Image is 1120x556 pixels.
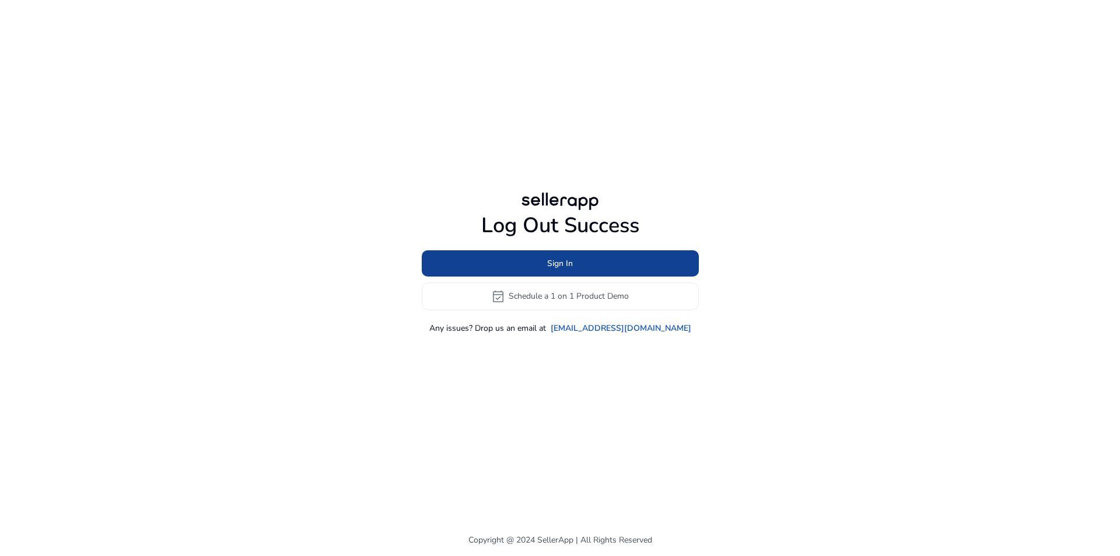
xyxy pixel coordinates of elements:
span: event_available [491,289,505,303]
span: Sign In [547,257,573,270]
a: [EMAIL_ADDRESS][DOMAIN_NAME] [551,322,691,334]
button: event_availableSchedule a 1 on 1 Product Demo [422,282,699,310]
button: Sign In [422,250,699,277]
h1: Log Out Success [422,213,699,238]
p: Any issues? Drop us an email at [429,322,546,334]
